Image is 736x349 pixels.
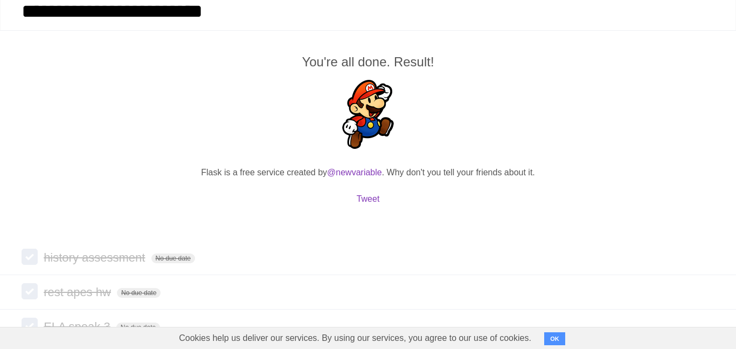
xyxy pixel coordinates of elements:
img: Super Mario [334,80,402,149]
button: OK [544,332,565,345]
label: Done [22,318,38,334]
span: rest apes hw [44,285,114,299]
span: ELA speak 3 [44,320,113,333]
span: No due date [151,254,195,263]
a: @newvariable [327,168,382,177]
span: No due date [116,323,160,332]
label: Done [22,283,38,299]
a: Tweet [357,194,380,203]
span: Cookies help us deliver our services. By using our services, you agree to our use of cookies. [168,327,542,349]
span: No due date [117,288,161,298]
label: Done [22,249,38,265]
h2: You're all done. Result! [22,52,714,72]
p: Flask is a free service created by . Why don't you tell your friends about it. [22,166,714,179]
span: history assessment [44,251,148,264]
